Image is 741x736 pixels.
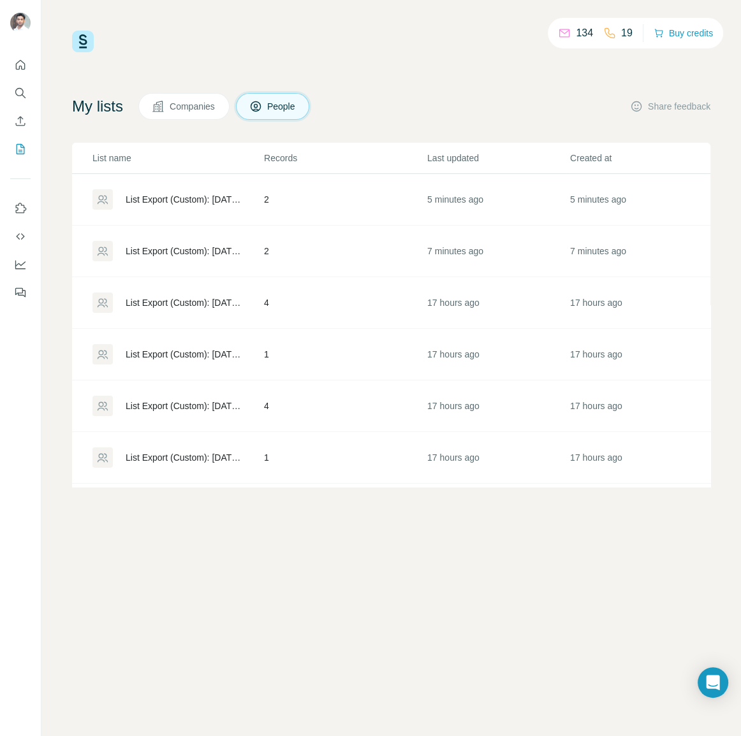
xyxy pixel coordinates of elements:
p: Created at [570,152,712,164]
button: Enrich CSV [10,110,31,133]
button: Search [10,82,31,105]
td: 3 [263,484,427,535]
td: 17 hours ago [427,380,569,432]
td: 1 [263,432,427,484]
button: Buy credits [654,24,713,42]
button: Feedback [10,281,31,304]
td: 2 [263,226,427,277]
td: 17 hours ago [427,432,569,484]
div: List Export (Custom): [DATE] 08:46 [126,193,242,206]
span: Companies [170,100,216,113]
h4: My lists [72,96,123,117]
p: List name [92,152,263,164]
div: Open Intercom Messenger [698,667,728,698]
td: 1 [263,329,427,380]
div: List Export (Custom): [DATE] 15:56 [126,348,242,361]
td: 17 hours ago [569,329,712,380]
p: 19 [621,25,633,41]
button: Dashboard [10,253,31,276]
td: 5 minutes ago [427,174,569,226]
td: 17 hours ago [427,484,569,535]
td: 17 hours ago [569,380,712,432]
td: 17 hours ago [569,277,712,329]
button: Quick start [10,54,31,76]
div: List Export (Custom): [DATE] 15:54 [126,400,242,412]
button: Use Surfe API [10,225,31,248]
img: Surfe Logo [72,31,94,52]
p: 134 [576,25,593,41]
td: 17 hours ago [569,432,712,484]
td: 5 minutes ago [569,174,712,226]
td: 17 hours ago [427,329,569,380]
div: List Export (Custom): [DATE] 08:44 [126,245,242,257]
td: 17 hours ago [569,484,712,535]
button: Share feedback [630,100,710,113]
div: List Export (Custom): [DATE] 15:59 [126,296,242,309]
td: 7 minutes ago [427,226,569,277]
img: Avatar [10,13,31,33]
button: My lists [10,138,31,161]
td: 17 hours ago [427,277,569,329]
p: Records [264,152,426,164]
td: 7 minutes ago [569,226,712,277]
td: 4 [263,277,427,329]
button: Use Surfe on LinkedIn [10,197,31,220]
p: Last updated [427,152,569,164]
span: People [267,100,297,113]
td: 2 [263,174,427,226]
div: List Export (Custom): [DATE] 15:52 [126,451,242,464]
td: 4 [263,380,427,432]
